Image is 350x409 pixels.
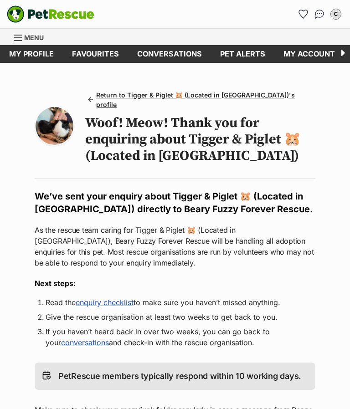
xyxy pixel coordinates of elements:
a: Conversations [312,7,327,21]
h1: Woof! Meow! Thank you for enquiring about Tigger & Piglet 🐹 (Located in [GEOGRAPHIC_DATA]) [85,115,315,164]
span: Menu [24,34,44,41]
p: As the rescue team caring for Tigger & Piglet 🐹 (Located in [GEOGRAPHIC_DATA]), Beary Fuzzy Forev... [35,225,315,268]
a: conversations [61,338,109,347]
a: conversations [128,45,211,63]
span: Return to Tigger & Piglet 🐹 (Located in [GEOGRAPHIC_DATA])'s profile [96,90,312,109]
ul: Account quick links [296,7,343,21]
a: enquiry checklist [76,298,134,307]
li: Give the rescue organisation at least two weeks to get back to you. [46,312,304,322]
button: My account [329,7,343,21]
img: logo-e224e6f780fb5917bec1dbf3a21bbac754714ae5b6737aabdf751b685950b380.svg [7,5,94,23]
p: PetRescue members typically respond within 10 working days. [58,370,301,383]
a: Menu [14,29,50,45]
img: Photo of Tigger & Piglet 🐹 (Located In Carnegie) [36,107,73,145]
a: Pet alerts [211,45,274,63]
div: C [331,10,340,19]
h3: Next steps: [35,278,315,289]
a: Favourites [63,45,128,63]
h2: We’ve sent your enquiry about Tigger & Piglet 🐹 (Located in [GEOGRAPHIC_DATA]) directly to Beary ... [35,190,315,215]
li: Read the to make sure you haven’t missed anything. [46,297,304,308]
a: Favourites [296,7,310,21]
a: PetRescue [7,5,94,23]
a: My account [274,45,344,63]
img: chat-41dd97257d64d25036548639549fe6c8038ab92f7586957e7f3b1b290dea8141.svg [315,10,324,19]
a: Return to Tigger & Piglet 🐹 (Located in [GEOGRAPHIC_DATA])'s profile [85,88,315,111]
li: If you haven’t heard back in over two weeks, you can go back to your and check-in with the rescue... [46,326,304,348]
